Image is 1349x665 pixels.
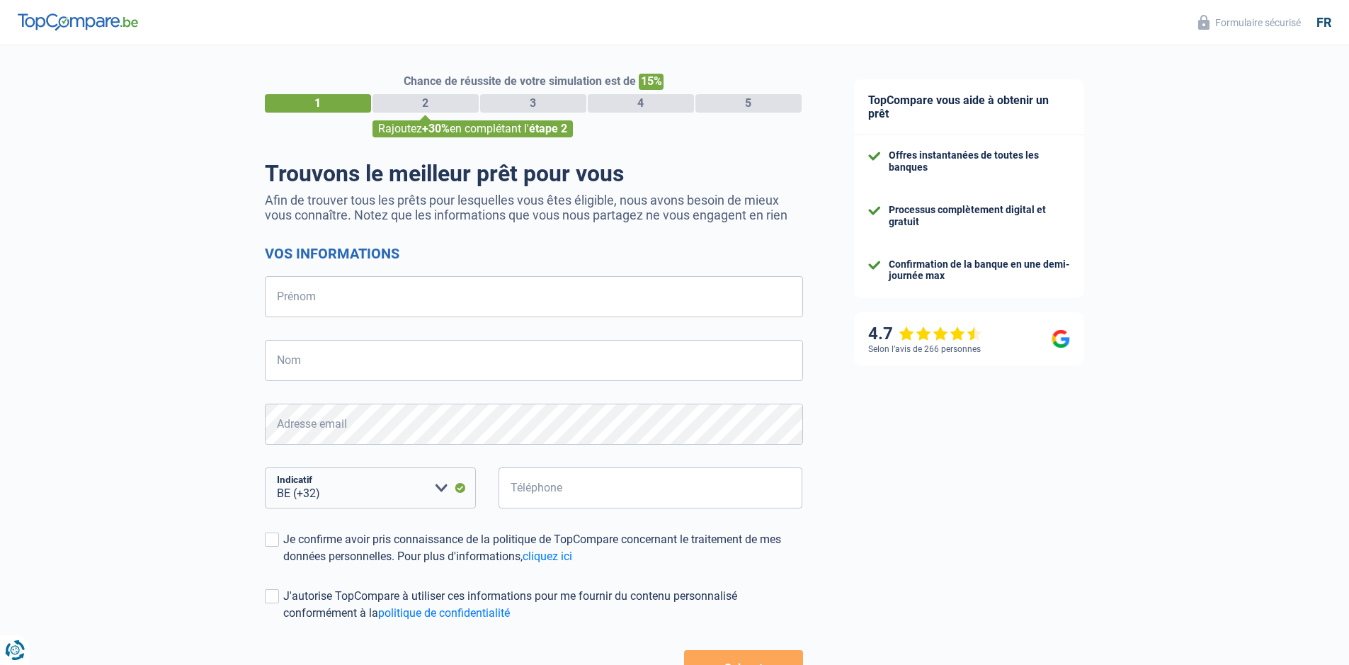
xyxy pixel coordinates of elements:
[854,79,1084,135] div: TopCompare vous aide à obtenir un prêt
[265,193,803,222] p: Afin de trouver tous les prêts pour lesquelles vous êtes éligible, nous avons besoin de mieux vou...
[265,160,803,187] h1: Trouvons le meilleur prêt pour vous
[499,467,803,508] input: 401020304
[372,94,479,113] div: 2
[265,94,371,113] div: 1
[695,94,802,113] div: 5
[868,324,982,344] div: 4.7
[265,245,803,262] h2: Vos informations
[639,74,664,90] span: 15%
[404,74,636,88] span: Chance de réussite de votre simulation est de
[1316,15,1331,30] div: fr
[18,13,138,30] img: TopCompare Logo
[588,94,694,113] div: 4
[372,120,573,137] div: Rajoutez en complétant l'
[283,588,803,622] div: J'autorise TopCompare à utiliser ces informations pour me fournir du contenu personnalisé conform...
[889,149,1070,174] div: Offres instantanées de toutes les banques
[1190,11,1309,34] button: Formulaire sécurisé
[889,258,1070,283] div: Confirmation de la banque en une demi-journée max
[529,122,567,135] span: étape 2
[378,606,510,620] a: politique de confidentialité
[523,550,572,563] a: cliquez ici
[422,122,450,135] span: +30%
[889,204,1070,228] div: Processus complètement digital et gratuit
[283,531,803,565] div: Je confirme avoir pris connaissance de la politique de TopCompare concernant le traitement de mes...
[868,344,981,354] div: Selon l’avis de 266 personnes
[480,94,586,113] div: 3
